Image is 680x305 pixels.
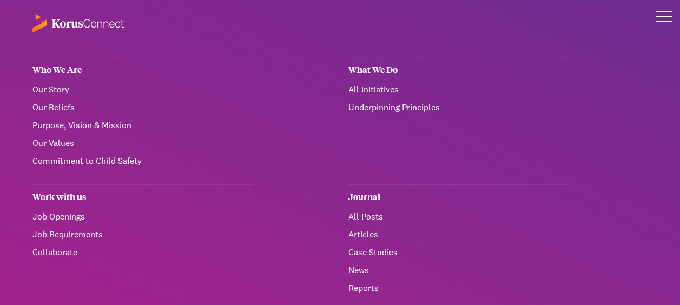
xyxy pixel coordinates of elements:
[348,184,569,210] div: Journal
[348,264,369,276] a: News
[32,137,74,149] a: Our Values
[348,211,383,222] a: All Posts
[32,57,253,83] div: Who We Are
[32,120,131,131] a: Purpose, Vision & Mission
[348,84,399,95] a: All Initiatives
[32,84,69,95] a: Our Story
[32,184,253,210] div: Work with us
[32,13,124,32] img: korus-connect%2F70fc4767-4e77-47d7-a16a-dd1598af5252_logo-reverse.svg
[348,57,569,83] div: What We Do
[32,247,77,258] a: Collaborate
[348,102,440,113] a: Underpinning Principles
[32,155,142,167] a: Commitment to Child Safety
[348,282,379,294] a: Reports
[32,211,85,222] a: Job Openings
[348,247,398,258] a: Case Studies
[32,229,103,240] a: Job Requirements
[348,229,378,240] a: Articles
[32,102,75,113] a: Our Beliefs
